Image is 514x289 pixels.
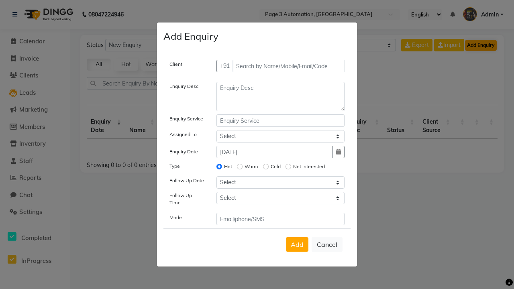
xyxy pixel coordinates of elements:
[169,131,197,138] label: Assigned To
[224,163,232,170] label: Hot
[293,163,325,170] label: Not Interested
[169,177,204,184] label: Follow Up Date
[216,114,345,127] input: Enquiry Service
[169,83,198,90] label: Enquiry Desc
[271,163,281,170] label: Cold
[169,61,182,68] label: Client
[169,163,180,170] label: Type
[216,60,233,72] button: +91
[169,115,203,122] label: Enquiry Service
[216,213,345,225] input: Email/phone/SMS
[169,148,198,155] label: Enquiry Date
[169,214,182,221] label: Mode
[286,237,308,252] button: Add
[163,29,218,43] h4: Add Enquiry
[169,192,204,206] label: Follow Up Time
[233,60,345,72] input: Search by Name/Mobile/Email/Code
[245,163,258,170] label: Warm
[291,240,304,248] span: Add
[312,237,343,252] button: Cancel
